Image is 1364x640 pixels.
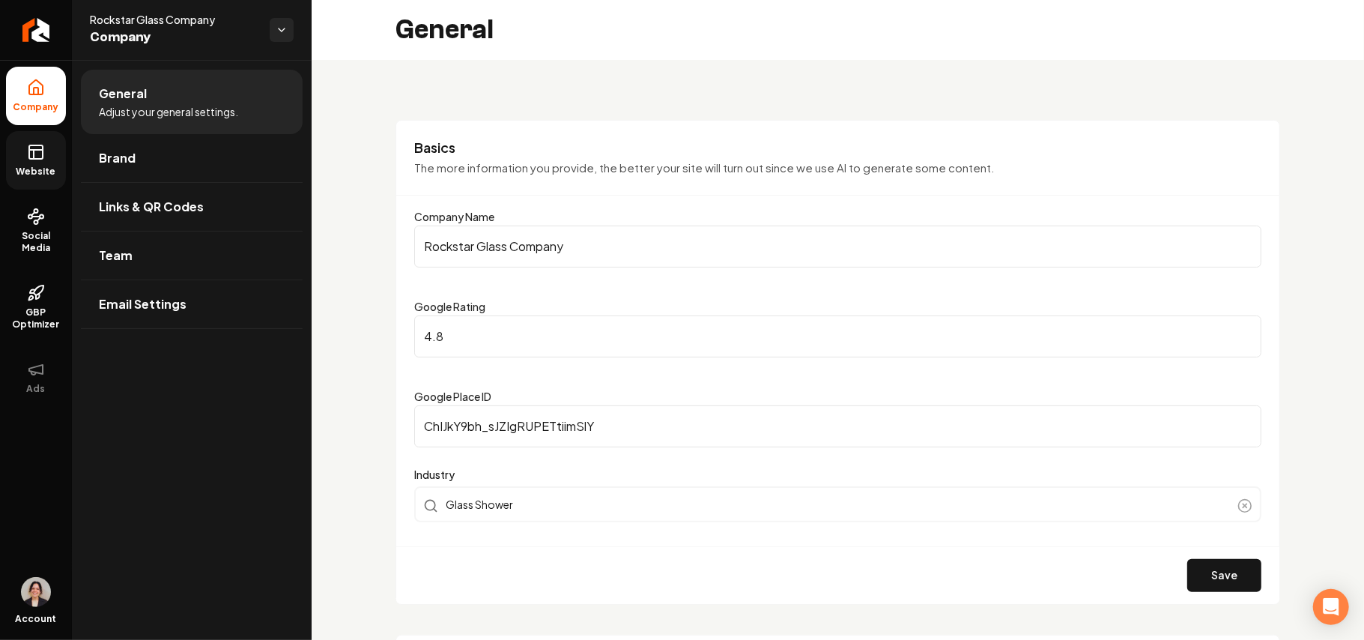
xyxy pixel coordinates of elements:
[16,613,57,625] span: Account
[414,316,1261,357] input: Google Rating
[99,198,204,216] span: Links & QR Codes
[6,348,66,407] button: Ads
[22,18,50,42] img: Rebolt Logo
[6,196,66,266] a: Social Media
[99,247,133,265] span: Team
[414,160,1261,177] p: The more information you provide, the better your site will turn out since we use AI to generate ...
[6,307,66,330] span: GBP Optimizer
[81,280,303,328] a: Email Settings
[1313,589,1349,625] div: Open Intercom Messenger
[414,139,1261,157] h3: Basics
[7,101,65,113] span: Company
[414,405,1261,447] input: Google Place ID
[81,183,303,231] a: Links & QR Codes
[99,149,136,167] span: Brand
[414,390,491,403] label: Google Place ID
[99,295,187,313] span: Email Settings
[1187,559,1261,592] button: Save
[81,232,303,280] a: Team
[21,577,51,607] button: Open user button
[414,300,485,313] label: Google Rating
[414,226,1261,268] input: Company Name
[99,104,238,119] span: Adjust your general settings.
[21,577,51,607] img: Brisa Leon
[6,230,66,254] span: Social Media
[6,272,66,342] a: GBP Optimizer
[21,383,52,395] span: Ads
[90,27,258,48] span: Company
[6,131,66,190] a: Website
[81,134,303,182] a: Brand
[99,85,147,103] span: General
[10,166,62,178] span: Website
[395,15,494,45] h2: General
[90,12,258,27] span: Rockstar Glass Company
[414,210,494,223] label: Company Name
[414,465,1261,483] label: Industry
